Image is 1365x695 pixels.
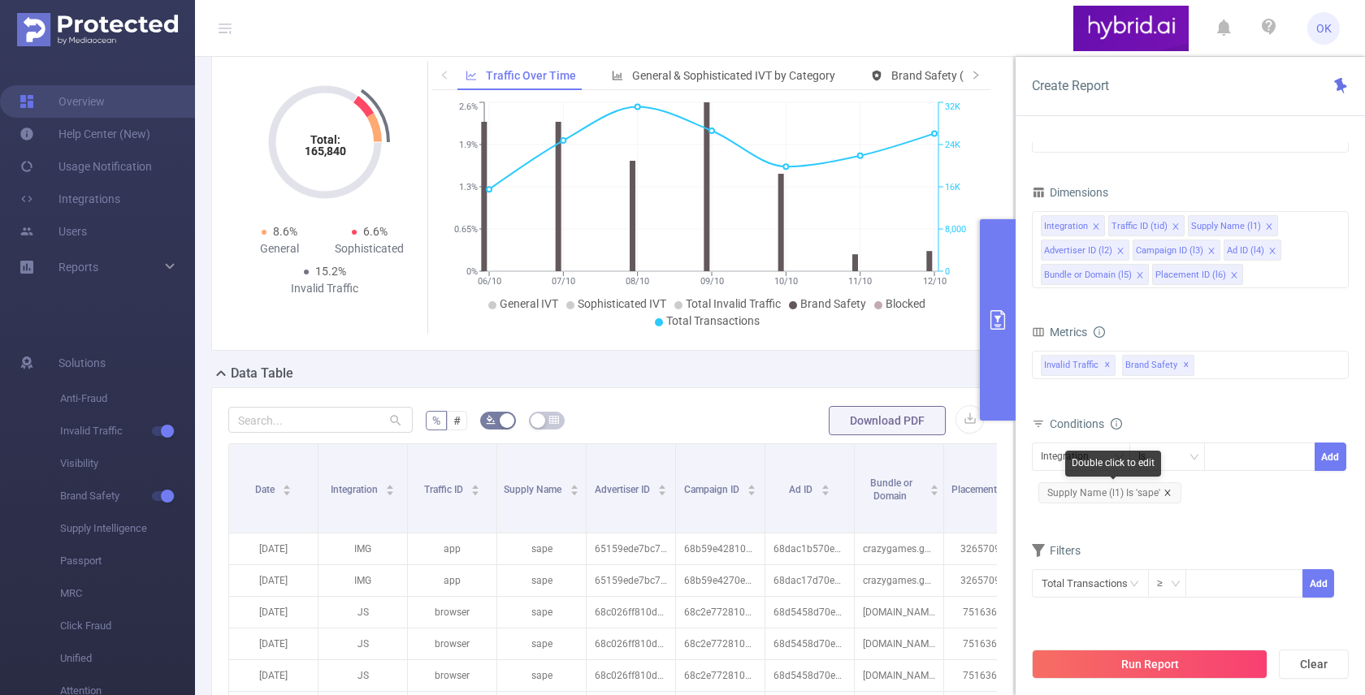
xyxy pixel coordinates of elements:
i: icon: table [549,415,559,425]
i: icon: close [1163,489,1172,497]
div: Advertiser ID (l2) [1044,240,1112,261]
li: Campaign ID (l3) [1133,240,1220,261]
p: 68c026ff810d9811286df018 [587,660,675,691]
i: icon: caret-down [930,489,939,494]
span: Filters [1032,544,1081,557]
i: icon: caret-up [930,482,939,487]
p: [DOMAIN_NAME] [855,628,943,659]
li: Placement ID (l6) [1152,264,1243,285]
p: [DATE] [229,628,318,659]
span: 8.6% [273,225,297,238]
li: Advertiser ID (l2) [1041,240,1129,261]
p: 68b59e42810d984a4c51e8d0 [676,533,765,564]
i: icon: caret-up [570,482,578,487]
li: Integration [1041,215,1105,236]
p: sape [497,597,586,628]
span: Blocked [886,297,925,310]
i: icon: caret-down [821,489,830,494]
p: IMG [318,533,407,564]
p: crazygames.games.ras [855,565,943,596]
span: OK [1316,12,1332,45]
span: Anti-Fraud [60,382,195,415]
p: 68dac17d70e7b277a81ee9fc [765,565,854,596]
a: Reports [58,251,98,283]
span: Campaign ID [684,484,742,495]
a: Users [19,215,87,248]
p: browser [408,597,496,628]
div: Sort [470,482,480,492]
span: General & Sophisticated IVT by Category [632,69,835,82]
tspan: 8,000 [945,224,966,235]
i: icon: close [1268,247,1276,257]
tspan: 09/10 [700,276,723,287]
a: Overview [19,85,105,118]
div: Bundle or Domain (l5) [1044,265,1132,286]
div: Sort [385,482,395,492]
a: Help Center (New) [19,118,150,150]
span: Solutions [58,347,106,379]
p: 751636884 [944,628,1033,659]
p: 68d5458d70e7b25388150880 [765,660,854,691]
p: [DATE] [229,533,318,564]
i: icon: caret-up [658,482,667,487]
div: Sort [747,482,756,492]
span: Sophisticated IVT [578,297,666,310]
tspan: 165,840 [304,145,345,158]
i: icon: caret-down [658,489,667,494]
div: ≥ [1157,570,1174,597]
tspan: 16K [945,182,960,192]
li: Traffic ID (tid) [1108,215,1185,236]
span: Ad ID [789,484,815,495]
button: Add [1302,569,1334,598]
i: icon: bg-colors [486,415,496,425]
p: [DOMAIN_NAME] [855,597,943,628]
span: General IVT [500,297,558,310]
i: icon: close [1207,247,1215,257]
tspan: 12/10 [922,276,946,287]
i: icon: caret-down [283,489,292,494]
span: Supply Intelligence [60,512,195,545]
h2: Data Table [231,364,293,383]
span: ✕ [1183,356,1189,375]
li: Bundle or Domain (l5) [1041,264,1149,285]
div: General [235,240,325,257]
p: sape [497,533,586,564]
span: Total Transactions [666,314,760,327]
button: Add [1315,442,1346,471]
span: Metrics [1032,326,1087,339]
i: icon: close [1136,271,1144,281]
tspan: Total: [310,133,340,146]
p: [DATE] [229,565,318,596]
tspan: 32K [945,102,960,113]
i: icon: down [1171,579,1181,590]
p: JS [318,628,407,659]
span: Reports [58,261,98,274]
span: Supply Name (l1) Is 'sape' [1038,482,1181,503]
i: icon: caret-down [471,489,480,494]
div: Traffic ID (tid) [1111,216,1168,237]
i: icon: caret-down [747,489,756,494]
tspan: 0.65% [454,224,478,235]
input: Search... [228,407,413,433]
p: 3265709967 [944,565,1033,596]
p: 68b59e4270e7b269ccf34b0e [676,565,765,596]
div: Sort [282,482,292,492]
button: Download PDF [829,406,946,435]
i: icon: close [1172,222,1180,232]
p: 65159ede7bc72f342ca5da16 [587,565,675,596]
tspan: 06/10 [477,276,500,287]
tspan: 0% [466,266,478,277]
tspan: 24K [945,140,960,150]
li: Supply Name (l1) [1188,215,1278,236]
i: icon: caret-down [570,489,578,494]
p: 68dac1b570e7b277a81eead2 [765,533,854,564]
tspan: 2.6% [459,102,478,113]
span: Visibility [60,447,195,480]
span: Brand Safety [1122,355,1194,376]
span: Brand Safety (Detected) [891,69,1012,82]
span: Brand Safety [60,480,195,512]
div: Sort [570,482,579,492]
p: JS [318,660,407,691]
i: icon: right [971,70,981,80]
span: Placement ID [951,484,1011,495]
